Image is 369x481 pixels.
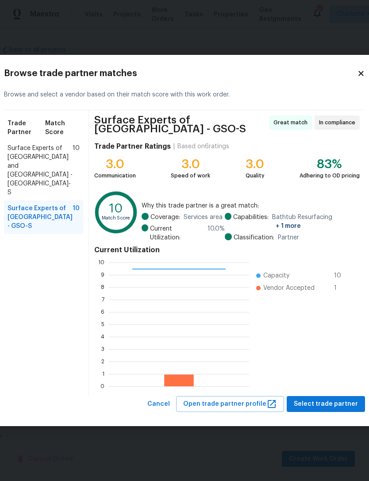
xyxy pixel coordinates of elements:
span: Surface Experts of [GEOGRAPHIC_DATA] and [GEOGRAPHIC_DATA] - [GEOGRAPHIC_DATA]-S [8,144,73,197]
button: Cancel [144,396,173,412]
div: Based on 6 ratings [177,142,229,151]
span: Trade Partner [8,119,45,137]
text: 4 [101,334,104,339]
button: Select trade partner [287,396,365,412]
span: Capacity [263,271,289,280]
h4: Trade Partner Ratings [94,142,171,151]
span: 10.0 % [208,224,225,242]
span: 10 [73,204,80,231]
div: 3.0 [94,160,136,169]
text: 9 [101,272,104,277]
span: Current Utilization: [150,224,204,242]
text: 6 [101,309,104,314]
span: Cancel [147,399,170,410]
span: Bathtub Resurfacing [272,213,360,231]
div: 3.0 [171,160,210,169]
div: Adhering to OD pricing [300,171,360,180]
text: 2 [101,358,104,364]
span: Open trade partner profile [183,399,277,410]
text: 1 [102,371,104,376]
text: 7 [102,296,104,302]
text: 10 [109,203,123,215]
span: Capabilities: [233,213,269,231]
span: Great match [273,118,311,127]
span: 10 [73,144,80,197]
span: Match Score [45,119,80,137]
div: Browse and select a vendor based on their match score with this work order. [4,80,365,110]
div: Quality [246,171,265,180]
span: Vendor Accepted [263,284,315,292]
text: 5 [101,321,104,327]
span: Surface Experts of [GEOGRAPHIC_DATA] - GSO-S [94,115,266,133]
span: 1 [334,284,348,292]
div: Speed of work [171,171,210,180]
span: Select trade partner [294,399,358,410]
span: Services area [184,213,223,222]
text: 8 [101,284,104,289]
div: | [171,142,177,151]
div: Communication [94,171,136,180]
h4: Current Utilization [94,246,360,254]
button: Open trade partner profile [176,396,284,412]
text: 0 [100,383,104,389]
h2: Browse trade partner matches [4,69,357,78]
span: Surface Experts of [GEOGRAPHIC_DATA] - GSO-S [8,204,73,231]
span: In compliance [319,118,359,127]
span: + 1 more [276,223,301,229]
span: Partner [278,233,299,242]
span: Classification: [234,233,274,242]
span: Why this trade partner is a great match: [142,201,360,210]
span: 10 [334,271,348,280]
div: 83% [300,160,360,169]
text: Match Score [102,216,131,221]
div: 3.0 [246,160,265,169]
text: 10 [98,259,104,265]
span: Coverage: [150,213,180,222]
text: 3 [101,346,104,351]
